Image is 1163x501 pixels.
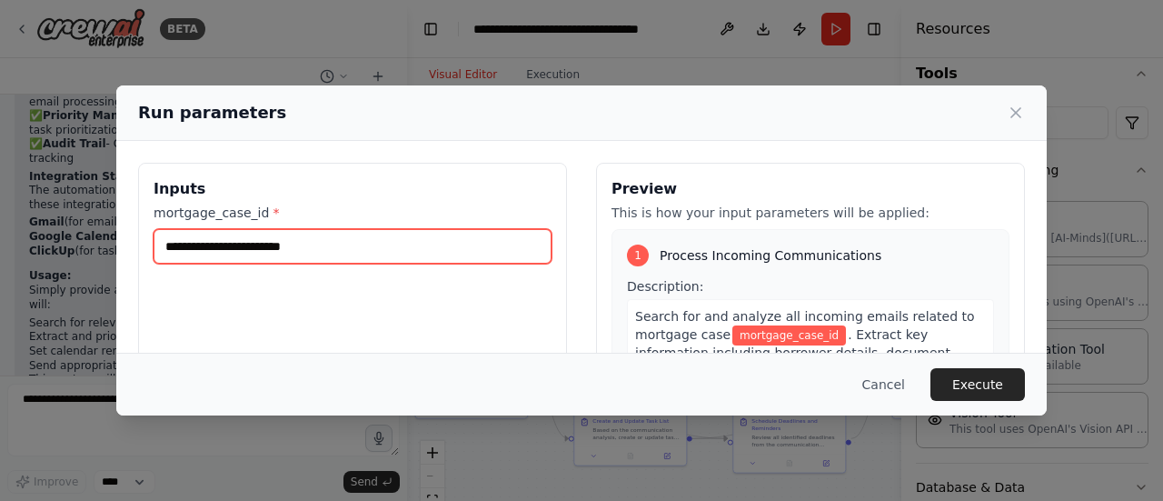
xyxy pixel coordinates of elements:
div: 1 [627,245,649,266]
button: Execute [930,368,1025,401]
span: Description: [627,279,703,294]
span: Variable: mortgage_case_id [732,326,846,346]
span: Search for and analyze all incoming emails related to mortgage case [635,309,975,342]
p: This is how your input parameters will be applied: [611,204,1009,222]
button: Cancel [848,368,919,401]
h3: Inputs [154,178,552,200]
h2: Run parameters [138,100,286,125]
label: mortgage_case_id [154,204,552,222]
span: Process Incoming Communications [660,246,881,265]
h3: Preview [611,178,1009,200]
